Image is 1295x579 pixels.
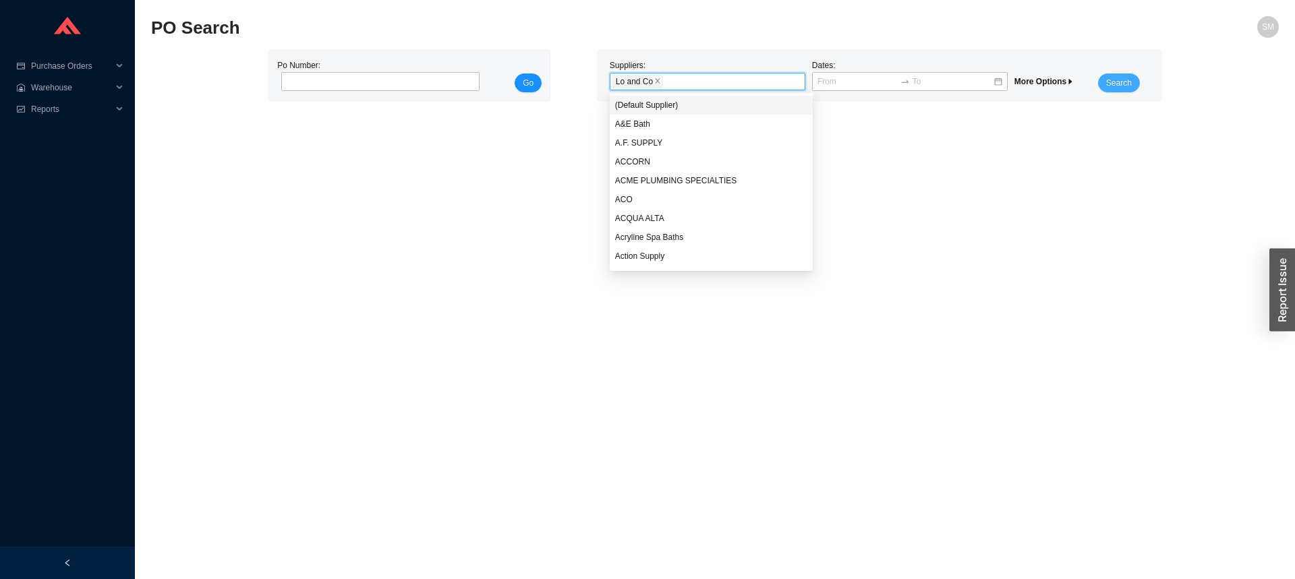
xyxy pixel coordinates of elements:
[913,75,993,88] input: To
[615,250,808,262] div: Action Supply
[31,77,112,98] span: Warehouse
[151,16,997,40] h2: PO Search
[610,228,813,247] div: Acryline Spa Baths
[63,559,71,567] span: left
[817,75,898,88] input: From
[615,212,808,224] div: ACQUA ALTA
[610,171,813,190] div: ACME PLUMBING SPECIALTIES
[610,152,813,171] div: ACCORN
[615,231,808,243] div: Acryline Spa Baths
[16,105,26,113] span: fund
[515,73,542,92] button: Go
[610,190,813,209] div: ACO
[615,175,808,187] div: ACME PLUMBING SPECIALTIES
[610,209,813,228] div: ACQUA ALTA
[31,98,112,120] span: Reports
[31,55,112,77] span: Purchase Orders
[900,77,910,86] span: to
[809,59,1011,92] div: Dates:
[610,96,813,115] div: (Default Supplier)
[654,78,661,86] span: close
[1098,73,1140,92] button: Search
[606,59,809,92] div: Suppliers:
[615,99,808,111] div: (Default Supplier)
[277,59,476,92] div: Po Number:
[1106,76,1132,90] span: Search
[616,75,653,88] span: Lo and Co
[615,118,808,130] div: A&E Bath
[523,76,534,90] span: Go
[615,156,808,168] div: ACCORN
[610,115,813,133] div: A&E Bath
[615,137,808,149] div: A.F. SUPPLY
[612,75,663,88] span: Lo and Co
[1066,78,1074,86] span: caret-right
[615,193,808,206] div: ACO
[1262,16,1274,38] span: SM
[610,133,813,152] div: A.F. SUPPLY
[16,62,26,70] span: credit-card
[900,77,910,86] span: swap-right
[610,266,813,284] div: AD Waters
[1014,77,1074,86] span: More Options
[610,247,813,266] div: Action Supply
